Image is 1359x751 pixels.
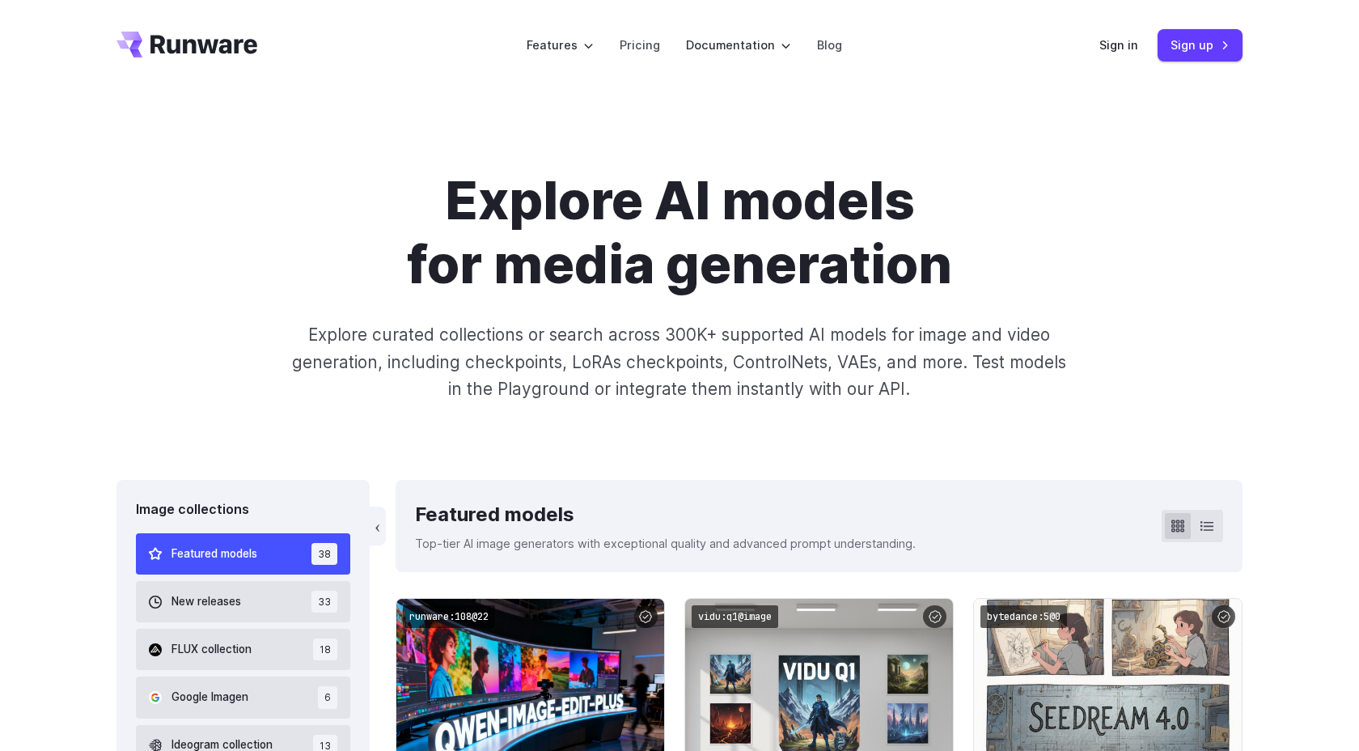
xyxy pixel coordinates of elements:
span: 18 [313,639,337,660]
a: Blog [817,36,842,54]
span: 33 [311,591,337,613]
a: Sign in [1099,36,1138,54]
code: vidu:q1@image [692,605,778,629]
a: Go to / [116,32,257,57]
p: Top-tier AI image generators with exceptional quality and advanced prompt understanding. [415,534,916,553]
span: FLUX collection [171,641,252,659]
h1: Explore AI models for media generation [229,168,1130,295]
button: ‹ [370,507,386,545]
div: Featured models [415,499,916,530]
span: New releases [171,593,241,611]
span: Google Imagen [171,689,248,706]
div: Image collections [136,499,350,520]
button: Google Imagen 6 [136,677,350,718]
code: bytedance:5@0 [980,605,1067,629]
button: FLUX collection 18 [136,629,350,670]
button: Featured models 38 [136,533,350,575]
a: Sign up [1158,29,1243,61]
span: 6 [318,686,337,708]
label: Documentation [686,36,791,54]
a: Pricing [620,36,660,54]
code: runware:108@22 [403,605,495,629]
button: New releases 33 [136,581,350,622]
span: 38 [311,543,337,565]
label: Features [527,36,594,54]
p: Explore curated collections or search across 300K+ supported AI models for image and video genera... [286,321,1073,402]
span: Featured models [171,545,257,563]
